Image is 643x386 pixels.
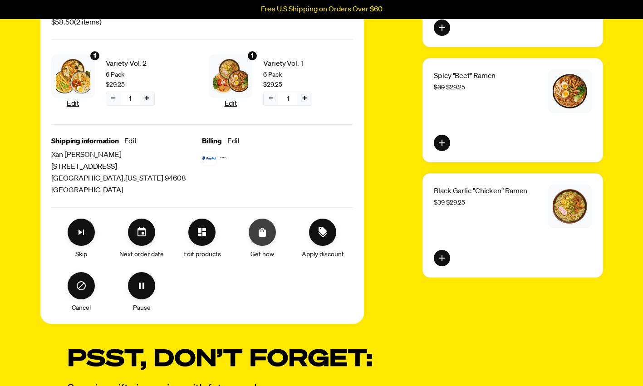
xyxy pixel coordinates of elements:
[51,161,202,173] span: [STREET_ADDRESS]
[261,5,383,14] p: Free U.S Shipping on Orders Over $60
[89,50,100,61] div: 1 units of item: Variety Vol. 2
[287,94,289,104] span: 1
[263,70,353,80] span: 6 Pack
[202,136,222,147] span: Billing
[124,136,137,147] button: Edit
[72,303,91,313] span: Cancel
[434,200,445,206] s: $39
[68,272,95,299] button: Cancel
[51,173,202,185] span: [GEOGRAPHIC_DATA] , [US_STATE] 94608
[434,200,465,206] span: $29.25
[51,17,152,29] span: $58.50 ( 2 items )
[249,219,276,246] button: Order Now
[51,185,202,196] span: [GEOGRAPHIC_DATA]
[263,58,353,70] span: Variety Vol. 1
[250,249,274,259] span: Get now
[247,50,258,61] div: 1 units of item: Variety Vol. 1
[225,98,237,110] button: Edit
[51,219,353,313] div: Make changes for subscription
[553,189,587,224] img: Black Garlic "Chicken" Ramen
[434,84,445,91] s: $39
[302,249,344,259] span: Apply discount
[251,51,254,61] span: 1
[263,80,282,90] span: $29.25
[128,219,155,246] button: Set your next order date
[202,151,216,166] img: svg%3E
[106,80,125,90] span: $29.25
[106,92,121,105] button: Decrease quantity
[129,94,131,104] span: 1
[434,84,465,91] span: $29.25
[106,58,196,70] span: Variety Vol. 2
[133,303,151,313] span: Pause
[553,74,587,108] img: Spicy "Beef" Ramen
[128,272,155,299] button: Pause
[188,219,216,246] button: Edit products
[51,149,202,161] span: Xan [PERSON_NAME]
[264,92,278,105] button: Decrease quantity
[183,249,221,259] span: Edit products
[140,92,154,105] button: Increase quantity
[213,59,248,93] img: Variety Vol. 1
[297,92,312,105] button: Increase quantity
[434,73,496,80] span: Spicy "Beef" Ramen
[51,51,196,113] div: Subscription product: Variety Vol. 2
[75,249,87,259] span: Skip
[93,51,96,61] span: 1
[67,98,79,110] button: Edit
[106,70,196,80] span: 6 Pack
[119,249,164,259] span: Next order date
[56,59,90,93] img: Variety Vol. 2
[227,136,240,147] button: Edit
[309,219,336,246] button: Apply discount
[68,219,95,246] button: Skip subscription
[209,51,353,113] div: Subscription product: Variety Vol. 1
[434,188,527,195] span: Black Garlic "Chicken" Ramen
[51,136,119,147] span: Shipping information
[220,152,226,164] span: ····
